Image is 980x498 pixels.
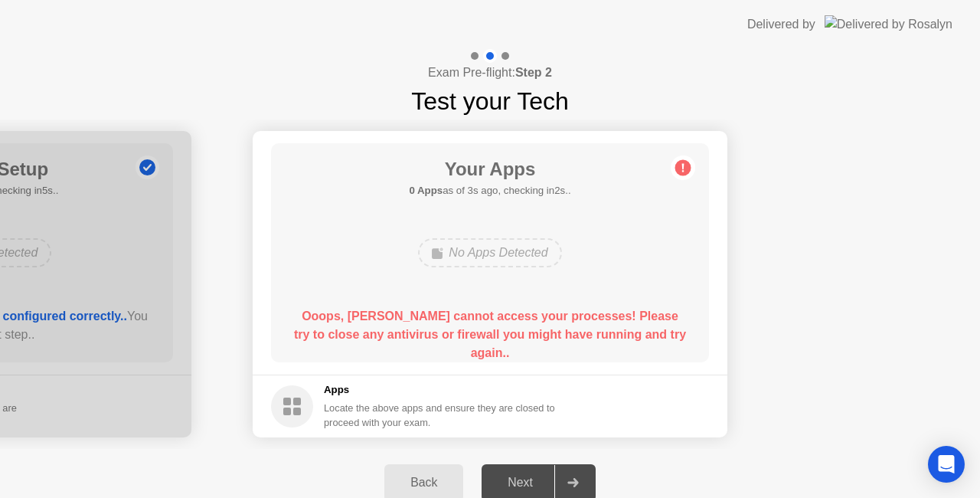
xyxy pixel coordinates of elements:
[294,310,686,359] b: Ooops, [PERSON_NAME] cannot access your processes! Please try to close any antivirus or firewall ...
[747,15,815,34] div: Delivered by
[411,83,569,120] h1: Test your Tech
[418,238,561,267] div: No Apps Detected
[486,476,554,490] div: Next
[515,66,552,79] b: Step 2
[324,401,556,430] div: Locate the above apps and ensure they are closed to proceed with your exam.
[409,183,570,198] h5: as of 3s ago, checking in2s..
[428,64,552,82] h4: Exam Pre-flight:
[389,476,459,490] div: Back
[324,382,556,398] h5: Apps
[409,156,570,183] h1: Your Apps
[928,446,965,483] div: Open Intercom Messenger
[825,15,952,33] img: Delivered by Rosalyn
[409,185,443,196] b: 0 Apps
